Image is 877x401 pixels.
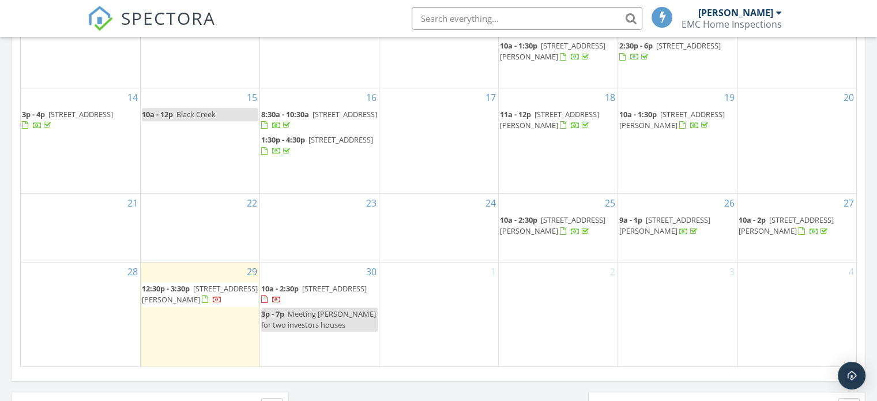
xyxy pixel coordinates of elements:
a: 10a - 2:30p [STREET_ADDRESS][PERSON_NAME] [500,215,605,236]
a: Go to September 20, 2025 [841,88,856,107]
a: 12:30p - 3:30p [STREET_ADDRESS][PERSON_NAME] [142,282,258,307]
a: 10a - 1:30p [STREET_ADDRESS][PERSON_NAME] [619,109,725,130]
td: Go to September 12, 2025 [618,20,737,88]
span: 12:30p - 3:30p [142,283,190,294]
td: Go to September 20, 2025 [737,88,856,194]
a: Go to September 27, 2025 [841,194,856,212]
a: 3p - 4p [STREET_ADDRESS] [22,109,113,130]
input: Search everything... [412,7,642,30]
a: 1:30p - 4:30p [STREET_ADDRESS] [261,134,373,156]
div: [PERSON_NAME] [698,7,773,18]
td: Go to September 14, 2025 [21,88,140,194]
span: [STREET_ADDRESS][PERSON_NAME] [619,215,710,236]
a: Go to September 16, 2025 [364,88,379,107]
span: [STREET_ADDRESS] [302,283,367,294]
a: Go to September 21, 2025 [125,194,140,212]
a: Go to October 1, 2025 [488,263,498,281]
span: 10a - 2:30p [500,215,537,225]
td: Go to September 16, 2025 [259,88,379,194]
a: 8:30a - 10:30a [STREET_ADDRESS] [261,109,377,130]
a: 10a - 2:30p [STREET_ADDRESS] [261,283,367,305]
td: Go to September 10, 2025 [379,20,498,88]
a: 9a - 1p [STREET_ADDRESS][PERSON_NAME] [619,213,736,238]
a: SPECTORA [88,16,216,40]
td: Go to September 29, 2025 [140,262,259,367]
td: Go to September 27, 2025 [737,194,856,262]
a: Go to October 4, 2025 [846,263,856,281]
a: 10a - 2:30p [STREET_ADDRESS] [261,282,378,307]
span: 11a - 12p [500,109,531,119]
a: Go to September 22, 2025 [244,194,259,212]
a: Go to September 17, 2025 [483,88,498,107]
span: 10a - 1:30p [619,109,657,119]
span: [STREET_ADDRESS] [48,109,113,119]
span: Meeting [PERSON_NAME] for two investors houses [261,309,376,330]
td: Go to September 17, 2025 [379,88,498,194]
a: 10a - 1:30p [STREET_ADDRESS][PERSON_NAME] [500,39,616,64]
span: [STREET_ADDRESS][PERSON_NAME] [500,215,605,236]
a: 10a - 2:30p [STREET_ADDRESS][PERSON_NAME] [500,213,616,238]
a: 2:30p - 6p [STREET_ADDRESS] [619,39,736,64]
span: 3p - 4p [22,109,45,119]
span: [STREET_ADDRESS][PERSON_NAME] [739,215,834,236]
span: 10a - 1:30p [500,40,537,51]
td: Go to September 24, 2025 [379,194,498,262]
span: [STREET_ADDRESS][PERSON_NAME] [500,40,605,62]
span: [STREET_ADDRESS][PERSON_NAME] [142,283,258,305]
span: [STREET_ADDRESS][PERSON_NAME] [619,109,725,130]
td: Go to October 3, 2025 [618,262,737,367]
span: Black Creek [176,109,216,119]
a: Go to September 30, 2025 [364,263,379,281]
td: Go to September 28, 2025 [21,262,140,367]
td: Go to October 4, 2025 [737,262,856,367]
td: Go to September 13, 2025 [737,20,856,88]
td: Go to October 1, 2025 [379,262,498,367]
a: 9a - 1p [STREET_ADDRESS][PERSON_NAME] [619,215,710,236]
td: Go to October 2, 2025 [498,262,618,367]
td: Go to September 8, 2025 [140,20,259,88]
a: 10a - 1:30p [STREET_ADDRESS][PERSON_NAME] [619,108,736,133]
a: 2:30p - 6p [STREET_ADDRESS] [619,40,721,62]
a: 10a - 2p [STREET_ADDRESS][PERSON_NAME] [739,213,856,238]
span: 10a - 2:30p [261,283,299,294]
span: [STREET_ADDRESS] [656,40,721,51]
a: Go to October 3, 2025 [727,263,737,281]
span: SPECTORA [121,6,216,30]
div: Open Intercom Messenger [838,362,865,389]
a: 8:30a - 10:30a [STREET_ADDRESS] [261,108,378,133]
span: 10a - 2p [739,215,766,225]
span: 8:30a - 10:30a [261,109,309,119]
td: Go to September 9, 2025 [259,20,379,88]
td: Go to September 7, 2025 [21,20,140,88]
a: 11a - 12p [STREET_ADDRESS][PERSON_NAME] [500,108,616,133]
td: Go to September 11, 2025 [498,20,618,88]
span: [STREET_ADDRESS] [308,134,373,145]
a: 10a - 1:30p [STREET_ADDRESS][PERSON_NAME] [500,40,605,62]
a: Go to September 29, 2025 [244,263,259,281]
td: Go to September 23, 2025 [259,194,379,262]
a: 11a - 12p [STREET_ADDRESS][PERSON_NAME] [500,109,599,130]
span: 1:30p - 4:30p [261,134,305,145]
a: 12:30p - 3:30p [STREET_ADDRESS][PERSON_NAME] [142,283,258,305]
span: 3p - 7p [261,309,284,319]
a: Go to September 28, 2025 [125,263,140,281]
img: The Best Home Inspection Software - Spectora [88,6,113,31]
div: EMC Home Inspections [682,18,782,30]
a: Go to September 24, 2025 [483,194,498,212]
a: 3p - 4p [STREET_ADDRESS] [22,108,139,133]
a: Go to October 2, 2025 [608,263,618,281]
span: 10a - 12p [142,109,173,119]
a: Go to September 18, 2025 [603,88,618,107]
td: Go to September 21, 2025 [21,194,140,262]
a: Go to September 15, 2025 [244,88,259,107]
a: 1:30p - 4:30p [STREET_ADDRESS] [261,133,378,158]
span: 9a - 1p [619,215,642,225]
td: Go to September 26, 2025 [618,194,737,262]
td: Go to September 19, 2025 [618,88,737,194]
span: 2:30p - 6p [619,40,653,51]
td: Go to September 22, 2025 [140,194,259,262]
td: Go to September 15, 2025 [140,88,259,194]
a: Go to September 26, 2025 [722,194,737,212]
td: Go to September 30, 2025 [259,262,379,367]
a: 10a - 2p [STREET_ADDRESS][PERSON_NAME] [739,215,834,236]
